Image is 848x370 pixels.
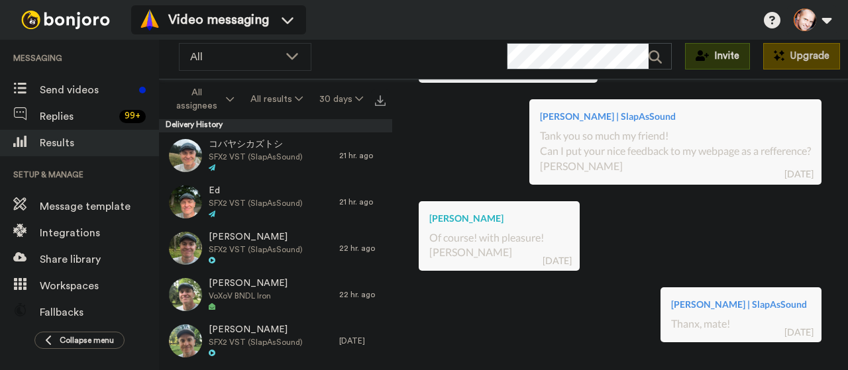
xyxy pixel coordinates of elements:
span: SFX2 VST (SlapAsSound) [209,337,303,347]
div: [PERSON_NAME] | SlapAsSound [540,110,811,123]
span: All assignees [170,86,223,113]
img: bj-logo-header-white.svg [16,11,115,29]
span: SFX2 VST (SlapAsSound) [209,244,303,255]
span: VoXoV BNDL Iron [209,291,288,301]
div: Of course! with pleasure! [PERSON_NAME] [429,230,569,261]
a: コバヤシカズトシSFX2 VST (SlapAsSound)21 hr. ago [159,132,392,179]
span: [PERSON_NAME] [209,277,288,291]
img: fa1098c5-2524-4ca2-8e3d-b6704a32bb24-thumb.jpg [169,324,202,357]
span: All [190,49,279,65]
img: vm-color.svg [139,9,160,30]
span: Results [40,135,159,151]
a: [PERSON_NAME]SFX2 VST (SlapAsSound)22 hr. ago [159,225,392,271]
button: All assignees [162,81,242,118]
div: [PERSON_NAME] | SlapAsSound [671,298,811,311]
span: コバヤシカズトシ [209,138,303,152]
div: [PERSON_NAME] [429,212,569,225]
div: [DATE] [339,336,386,346]
div: 99 + [119,110,146,123]
div: Delivery History [159,119,392,132]
span: SFX2 VST (SlapAsSound) [209,198,303,208]
div: 22 hr. ago [339,243,386,254]
div: 21 hr. ago [339,197,386,207]
div: Tank you so much my friend! Can I put your nice feedback to my webpage as a refference? [PERSON_N... [540,128,811,174]
img: 354d7dd7-f04b-4e3e-86bd-1fdf73709318-thumb.jpg [169,185,202,218]
span: Fallbacks [40,304,159,320]
span: Send videos [40,82,134,98]
a: [PERSON_NAME]VoXoV BNDL Iron22 hr. ago [159,271,392,318]
img: 3c0423a0-c393-4a01-a36c-c23ce2d11a0e-thumb.jpg [169,278,202,311]
button: 30 days [311,87,371,111]
span: Replies [40,109,114,124]
button: All results [242,87,311,111]
img: 1871abd3-8c2f-42fa-9bc8-df4e76bd236e-thumb.jpg [169,232,202,265]
span: Video messaging [168,11,269,29]
span: Integrations [40,225,159,241]
a: EdSFX2 VST (SlapAsSound)21 hr. ago [159,179,392,225]
button: Upgrade [763,43,840,69]
button: Invite [685,43,750,69]
span: Ed [209,185,303,198]
a: [PERSON_NAME]SFX2 VST (SlapAsSound)[DATE] [159,318,392,364]
div: [DATE] [543,254,572,267]
div: 22 hr. ago [339,289,386,300]
span: [PERSON_NAME] [209,231,303,244]
span: Collapse menu [60,335,114,346]
span: Workspaces [40,278,159,294]
button: Collapse menu [34,332,125,349]
button: Export all results that match these filters now. [371,89,390,109]
img: export.svg [375,95,386,106]
span: Message template [40,199,159,214]
div: [DATE] [784,326,814,339]
div: [DATE] [784,167,814,181]
div: 21 hr. ago [339,150,386,161]
span: [PERSON_NAME] [209,324,303,337]
span: SFX2 VST (SlapAsSound) [209,152,303,162]
div: Thanx, mate! [671,316,811,332]
img: bdd749cd-6c46-424c-ab63-6a469ec329f6-thumb.jpg [169,139,202,172]
span: Share library [40,252,159,267]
